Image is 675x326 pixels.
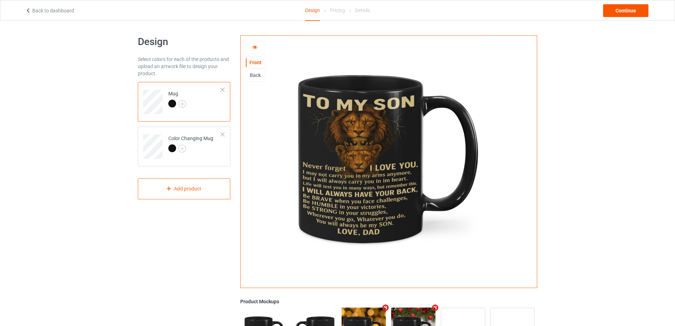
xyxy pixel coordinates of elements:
a: Back to dashboard [25,8,74,13]
div: Back [246,72,265,79]
div: Front [246,59,265,66]
div: Details [355,0,370,20]
div: Color Changing Mug [138,127,230,166]
div: Select colors for each of the products and upload an artwork file to design your product. [138,56,230,77]
i: Remove mockup [431,304,439,311]
i: Remove mockup [381,304,390,311]
h1: Design [138,35,230,48]
div: Continue [603,4,648,17]
div: Product Mockups [240,298,537,305]
img: svg+xml;base64,PD94bWwgdmVyc2lvbj0iMS4wIiBlbmNvZGluZz0iVVRGLTgiPz4KPHN2ZyB3aWR0aD0iMjJweCIgaGVpZ2... [178,100,186,108]
div: Add product [138,178,230,199]
img: svg+xml;base64,PD94bWwgdmVyc2lvbj0iMS4wIiBlbmNvZGluZz0iVVRGLTgiPz4KPHN2ZyB3aWR0aD0iMjJweCIgaGVpZ2... [178,145,186,153]
div: Pricing [330,0,345,20]
div: Mug [168,90,186,107]
div: Color Changing Mug [168,135,213,152]
div: Design [305,0,320,21]
div: Mug [138,82,230,122]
